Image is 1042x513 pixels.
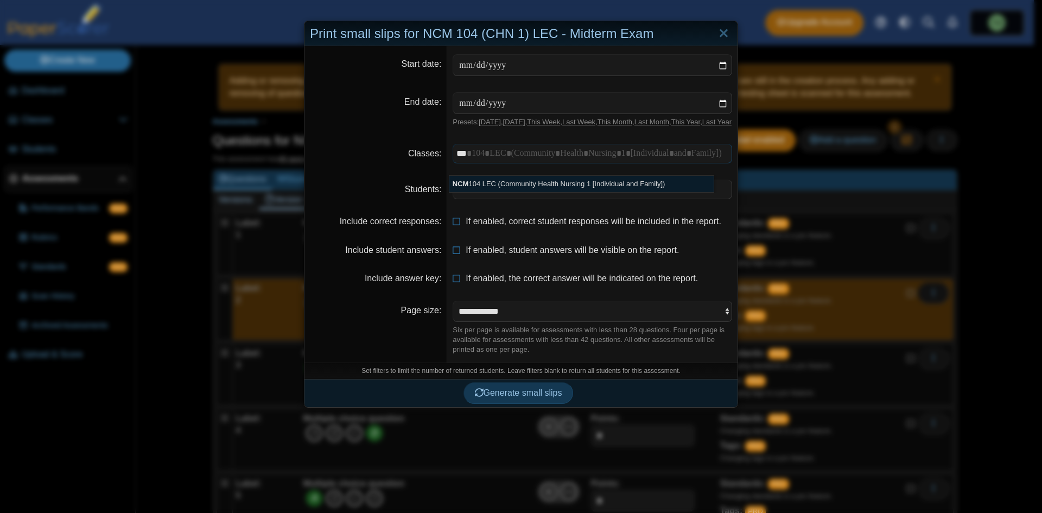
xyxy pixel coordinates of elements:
a: Last Year [702,118,732,126]
span: If enabled, correct student responses will be included in the report. [466,217,721,226]
a: [DATE] [503,118,525,126]
div: Print small slips for NCM 104 (CHN 1) LEC - Midterm Exam [304,21,738,47]
span: If enabled, student answers will be visible on the report. [466,245,679,255]
label: Include answer key [365,274,441,283]
div: Set filters to limit the number of returned students. Leave filters blank to return all students ... [304,363,738,379]
tags: ​ [453,144,732,163]
a: [DATE] [479,118,501,126]
label: Start date [402,59,442,68]
a: This Week [527,118,560,126]
label: Students [405,185,442,194]
button: Generate small slips [463,382,574,404]
strong: NCM [453,180,469,188]
div: 104 LEC (Community Health Nursing 1 [Individual and Family]) [449,176,714,192]
label: Page size [401,306,442,315]
a: Last Week [562,118,595,126]
div: Six per page is available for assessments with less than 28 questions. Four per page is available... [453,325,732,355]
label: End date [404,97,442,106]
label: Include correct responses [340,217,442,226]
div: Presets: , , , , , , , [453,117,732,127]
a: This Month [598,118,632,126]
label: Include student answers [345,245,441,255]
label: Classes [408,149,441,158]
a: Close [715,24,732,43]
span: Generate small slips [475,388,562,397]
a: This Year [671,118,701,126]
span: If enabled, the correct answer will be indicated on the report. [466,274,698,283]
a: Last Month [634,118,669,126]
